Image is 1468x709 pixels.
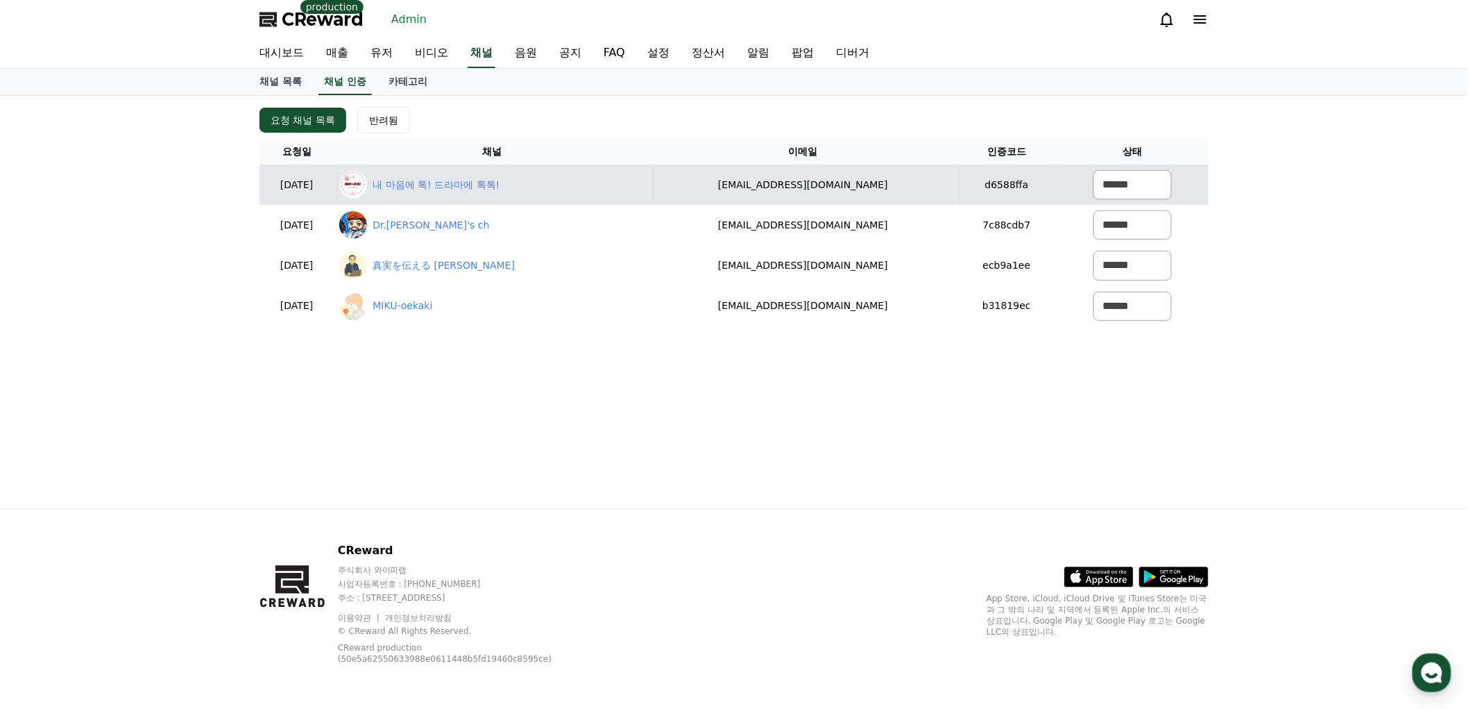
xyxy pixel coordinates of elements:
[359,39,404,68] a: 유저
[373,218,489,233] a: Dr.[PERSON_NAME]'s ch
[339,211,367,239] img: Dr.KEN's ch
[957,165,1057,205] td: d6588ffa
[339,171,367,199] img: 내 마음에 톡! 드라마에 톡톡!
[650,165,957,205] td: [EMAIL_ADDRESS][DOMAIN_NAME]
[265,218,328,233] p: [DATE]
[650,139,957,165] th: 이메일
[957,139,1057,165] th: 인증코드
[338,642,560,665] p: CReward production (50e5a62550633988e0611448b5fd19460c8595ce)
[650,205,957,245] td: [EMAIL_ADDRESS][DOMAIN_NAME]
[369,113,398,127] div: 반려됨
[636,39,681,68] a: 설정
[373,258,515,273] a: 真実を伝える [PERSON_NAME]
[338,565,581,576] p: 주식회사 와이피랩
[265,258,328,273] p: [DATE]
[548,39,592,68] a: 공지
[338,613,382,623] a: 이용약관
[338,578,581,590] p: 사업자등록번호 : [PHONE_NUMBER]
[44,461,52,472] span: 홈
[373,299,432,313] a: MIKU-oekaki
[315,39,359,68] a: 매출
[338,542,581,559] p: CReward
[650,245,957,285] td: [EMAIL_ADDRESS][DOMAIN_NAME]
[780,39,825,68] a: 팝업
[259,8,364,31] a: CReward
[468,39,495,68] a: 채널
[259,108,346,133] button: 요청 채널 목록
[1057,139,1209,165] th: 상태
[957,205,1057,245] td: 7c88cdb7
[339,292,367,320] img: MIKU-oekaki
[957,286,1057,326] td: b31819ec
[248,39,315,68] a: 대시보드
[248,69,313,95] a: 채널 목록
[385,613,452,623] a: 개인정보처리방침
[92,440,179,475] a: 대화
[825,39,880,68] a: 디버거
[681,39,736,68] a: 정산서
[987,593,1209,637] p: App Store, iCloud, iCloud Drive 및 iTunes Store는 미국과 그 밖의 나라 및 지역에서 등록된 Apple Inc.의 서비스 상표입니다. Goo...
[271,113,335,127] div: 요청 채널 목록
[386,8,432,31] a: Admin
[338,626,581,637] p: © CReward All Rights Reserved.
[736,39,780,68] a: 알림
[404,39,459,68] a: 비디오
[650,286,957,326] td: [EMAIL_ADDRESS][DOMAIN_NAME]
[214,461,231,472] span: 설정
[334,139,649,165] th: 채널
[339,251,367,279] img: 真実を伝える 正直 真太郎
[318,69,372,95] a: 채널 인증
[377,69,438,95] a: 카테고리
[504,39,548,68] a: 음원
[957,245,1057,285] td: ecb9a1ee
[373,178,500,192] a: 내 마음에 톡! 드라마에 톡톡!
[259,139,334,165] th: 요청일
[179,440,266,475] a: 설정
[592,39,636,68] a: FAQ
[265,299,328,313] p: [DATE]
[338,592,581,603] p: 주소 : [STREET_ADDRESS]
[265,178,328,192] p: [DATE]
[357,107,410,133] button: 반려됨
[127,462,144,473] span: 대화
[4,440,92,475] a: 홈
[282,8,364,31] span: CReward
